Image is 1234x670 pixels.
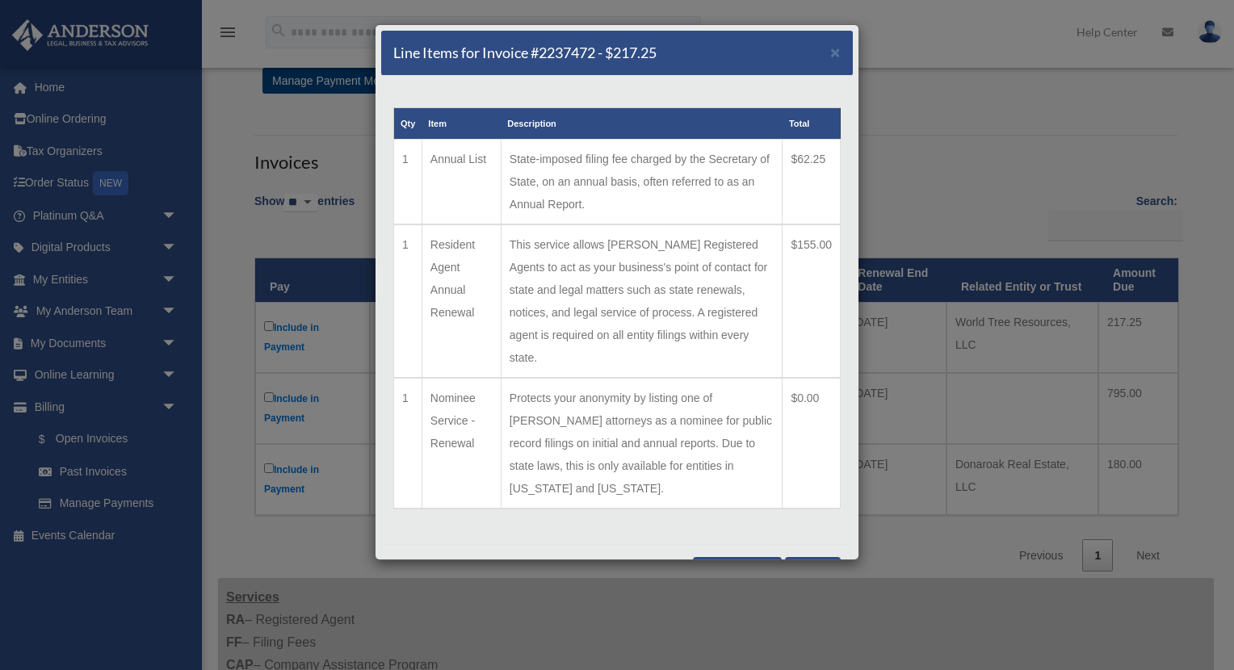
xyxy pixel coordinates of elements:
[783,224,841,378] td: $155.00
[422,224,501,378] td: Resident Agent Annual Renewal
[501,108,783,140] th: Description
[394,108,422,140] th: Qty
[501,378,783,509] td: Protects your anonymity by listing one of [PERSON_NAME] attorneys as a nominee for public record ...
[422,140,501,225] td: Annual List
[422,378,501,509] td: Nominee Service - Renewal
[501,140,783,225] td: State-imposed filing fee charged by the Secretary of State, on an annual basis, often referred to...
[783,378,841,509] td: $0.00
[783,108,841,140] th: Total
[393,43,657,63] h5: Line Items for Invoice #2237472 - $217.25
[830,43,841,61] span: ×
[693,557,782,576] button: Pay Invoice
[501,224,783,378] td: This service allows [PERSON_NAME] Registered Agents to act as your business's point of contact fo...
[394,140,422,225] td: 1
[783,140,841,225] td: $62.25
[394,224,422,378] td: 1
[830,44,841,61] button: Close
[394,378,422,509] td: 1
[422,108,501,140] th: Item
[785,557,841,576] button: Close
